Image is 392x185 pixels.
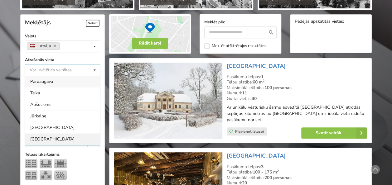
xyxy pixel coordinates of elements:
a: Latvija [27,42,60,50]
label: Meklēt atfiltrētajos rezultātos [204,43,266,49]
div: Pasākumu telpas: [227,74,367,80]
div: Telpu platība: [227,169,367,175]
div: Maksimālā ietilpība: [227,85,367,91]
div: Teika [25,87,100,99]
label: Atrašanās vieta [25,57,100,63]
strong: 100 personas [264,85,292,91]
div: [GEOGRAPHIC_DATA] [25,122,100,133]
a: [GEOGRAPHIC_DATA] [227,62,286,70]
strong: 100 - 175 m [253,169,279,175]
div: Pasākumu telpas: [227,164,367,170]
div: [GEOGRAPHIC_DATA] [25,133,100,145]
img: Rādīt kartē [109,14,191,54]
img: Klase [25,170,37,180]
div: Pēdējās apskatītās vietas: [295,19,367,25]
img: Pils, muiža | Kuldīgas novads | Padures muiža [114,63,222,139]
div: Maksimālā ietilpība: [227,175,367,181]
strong: 60 m [253,79,264,85]
div: Gultasvietas: [227,96,367,102]
strong: 11 [242,90,247,96]
strong: 30 [252,96,257,102]
label: Meklēt pēc [204,19,277,25]
span: Meklētājs [25,19,51,26]
sup: 2 [277,168,279,173]
button: Rādīt kartē [132,38,168,49]
strong: 3 [261,164,264,170]
strong: 1 [261,74,264,80]
img: U-Veids [40,159,52,168]
img: Sapulce [54,159,67,168]
div: Jūrkalne [25,110,100,122]
img: Teātris [25,159,37,168]
a: Skatīt vairāk [301,127,367,139]
label: Valsts [25,33,100,39]
label: Telpas izkārtojums [25,151,100,158]
img: Pieņemšana [54,170,67,180]
div: Numuri: [227,90,367,96]
sup: 2 [263,78,264,83]
span: Pievienot izlasei [235,129,264,134]
div: Telpu platība: [227,79,367,85]
a: [GEOGRAPHIC_DATA] [227,152,286,159]
span: Notīrīt [86,20,99,27]
p: Ar unikālu vēsturisku šarmu apveltītā [GEOGRAPHIC_DATA] atrodas septiņus kilometrus no [GEOGRAPHI... [227,104,367,123]
strong: 200 personas [264,175,292,181]
img: Bankets [40,170,52,180]
div: Apšuciems [25,99,100,110]
div: Pārdaugava [25,76,100,87]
